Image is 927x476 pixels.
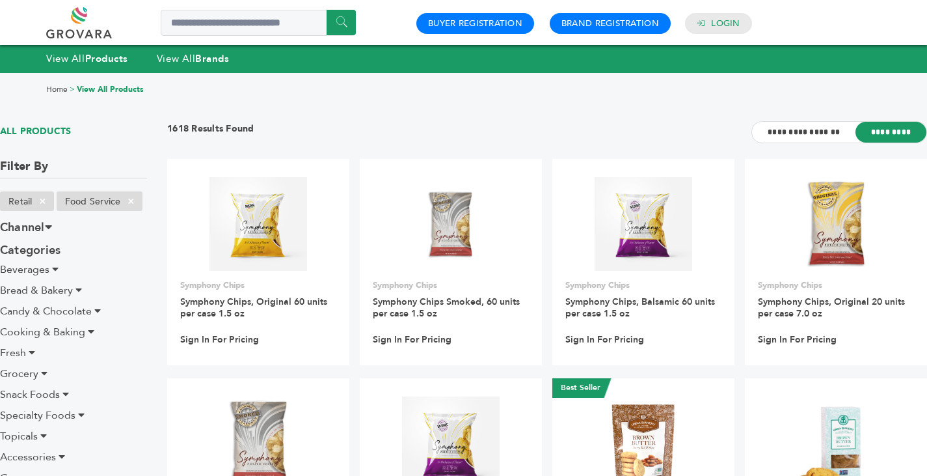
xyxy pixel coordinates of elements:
[373,279,529,291] p: Symphony Chips
[561,18,659,29] a: Brand Registration
[120,193,142,209] span: ×
[180,296,327,320] a: Symphony Chips, Original 60 units per case 1.5 oz
[404,177,498,272] img: Symphony Chips Smoked, 60 units per case 1.5 oz
[373,296,520,320] a: Symphony Chips Smoked, 60 units per case 1.5 oz
[565,279,721,291] p: Symphony Chips
[157,52,230,65] a: View AllBrands
[85,52,128,65] strong: Products
[565,334,644,346] a: Sign In For Pricing
[57,191,142,211] li: Food Service
[595,177,693,271] img: Symphony Chips, Balsamic 60 units per case 1.5 oz
[373,334,451,346] a: Sign In For Pricing
[32,193,53,209] span: ×
[180,334,259,346] a: Sign In For Pricing
[180,279,336,291] p: Symphony Chips
[77,84,144,94] a: View All Products
[167,122,254,143] h3: 1618 Results Found
[758,334,837,346] a: Sign In For Pricing
[805,177,867,271] img: Symphony Chips, Original 20 units per case 7.0 oz
[46,52,128,65] a: View AllProducts
[195,52,229,65] strong: Brands
[209,177,308,271] img: Symphony Chips, Original 60 units per case 1.5 oz
[711,18,740,29] a: Login
[565,296,715,320] a: Symphony Chips, Balsamic 60 units per case 1.5 oz
[161,10,356,36] input: Search a product or brand...
[70,84,75,94] span: >
[758,279,914,291] p: Symphony Chips
[46,84,68,94] a: Home
[428,18,522,29] a: Buyer Registration
[758,296,905,320] a: Symphony Chips, Original 20 units per case 7.0 oz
